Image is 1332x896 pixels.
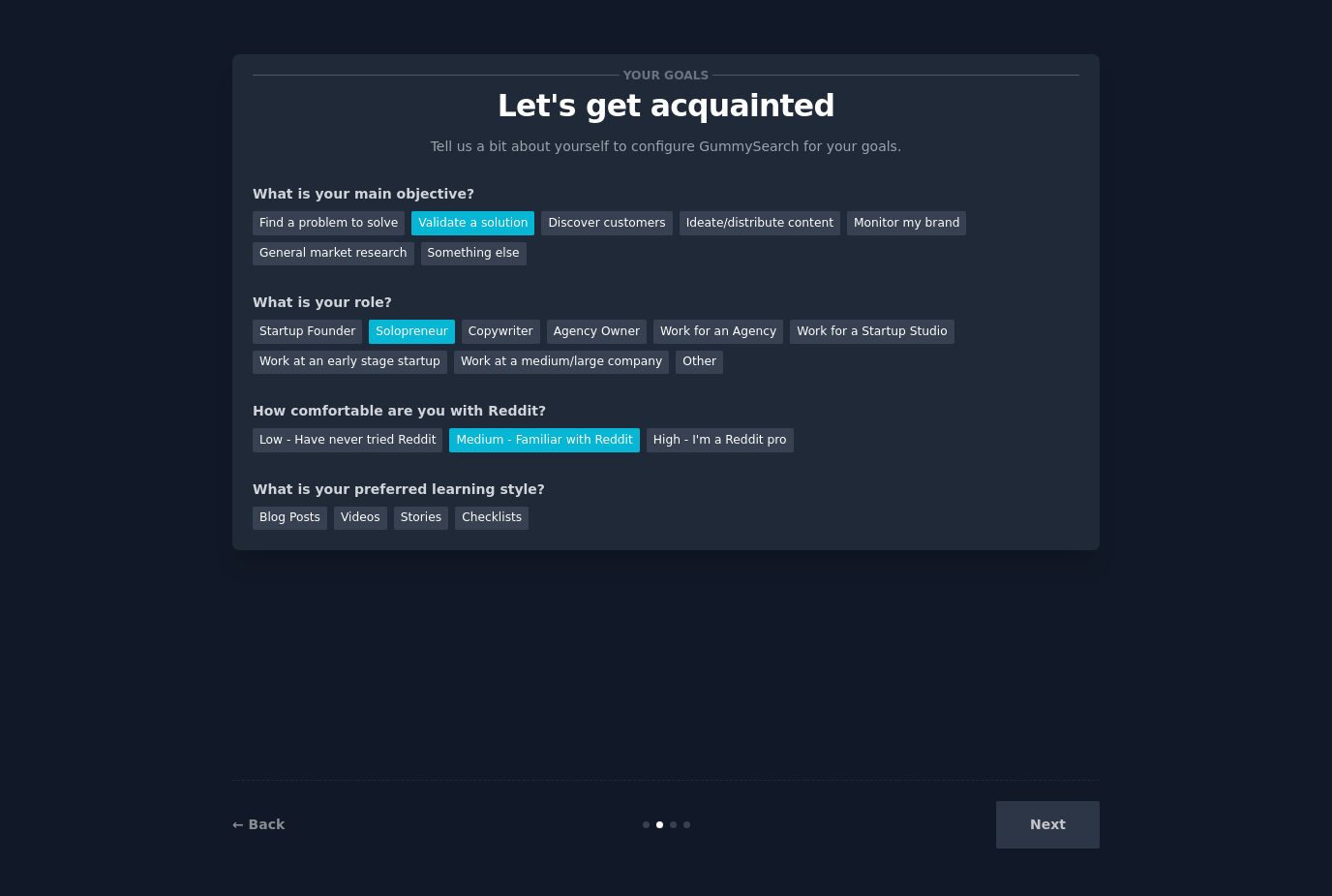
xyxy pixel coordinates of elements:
div: Stories [394,507,448,531]
a: ← Back [232,817,285,832]
div: Other [676,351,723,375]
div: Videos [334,507,387,531]
div: Medium - Familiar with Reddit [449,428,639,452]
p: Tell us a bit about yourself to configure GummySearch for your goals. [422,137,910,157]
div: Work at a medium/large company [454,351,669,375]
div: What is your role? [253,293,1079,313]
div: Ideate/distribute content [680,211,840,235]
div: Blog Posts [253,507,327,531]
div: Work for an Agency [653,320,783,344]
div: What is your main objective? [253,184,1079,204]
div: Agency Owner [547,320,647,344]
p: Let's get acquainted [253,89,1079,123]
div: What is your preferred learning style? [253,479,1079,500]
div: Startup Founder [253,320,362,344]
div: General market research [253,242,414,266]
div: Low - Have never tried Reddit [253,428,442,452]
div: Checklists [455,507,529,531]
div: Validate a solution [411,211,534,235]
div: Discover customers [541,211,672,235]
div: Monitor my brand [847,211,966,235]
span: Your goals [620,65,712,85]
div: Work for a Startup Studio [790,320,954,344]
div: High - I'm a Reddit pro [647,428,794,452]
div: Copywriter [462,320,540,344]
div: Work at an early stage startup [253,351,447,375]
div: How comfortable are you with Reddit? [253,401,1079,421]
div: Solopreneur [369,320,454,344]
div: Find a problem to solve [253,211,405,235]
div: Something else [421,242,527,266]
